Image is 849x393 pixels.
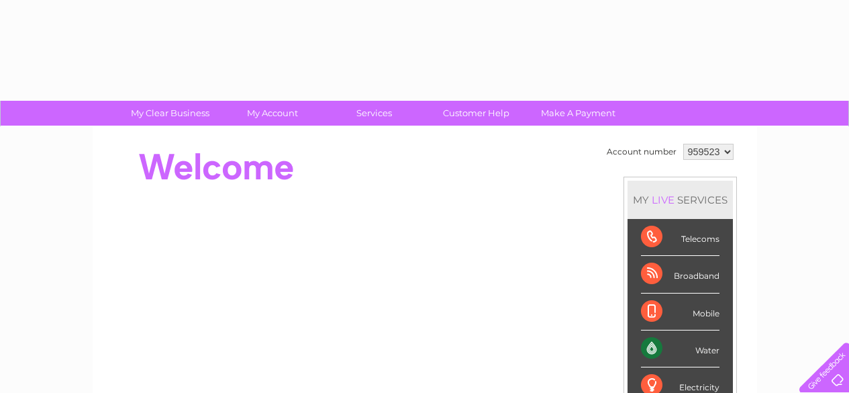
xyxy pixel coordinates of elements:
[628,181,733,219] div: MY SERVICES
[421,101,532,126] a: Customer Help
[603,140,680,163] td: Account number
[641,219,719,256] div: Telecoms
[217,101,328,126] a: My Account
[649,193,677,206] div: LIVE
[115,101,226,126] a: My Clear Business
[319,101,430,126] a: Services
[641,331,719,367] div: Water
[641,256,719,293] div: Broadband
[641,294,719,331] div: Mobile
[523,101,634,126] a: Make A Payment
